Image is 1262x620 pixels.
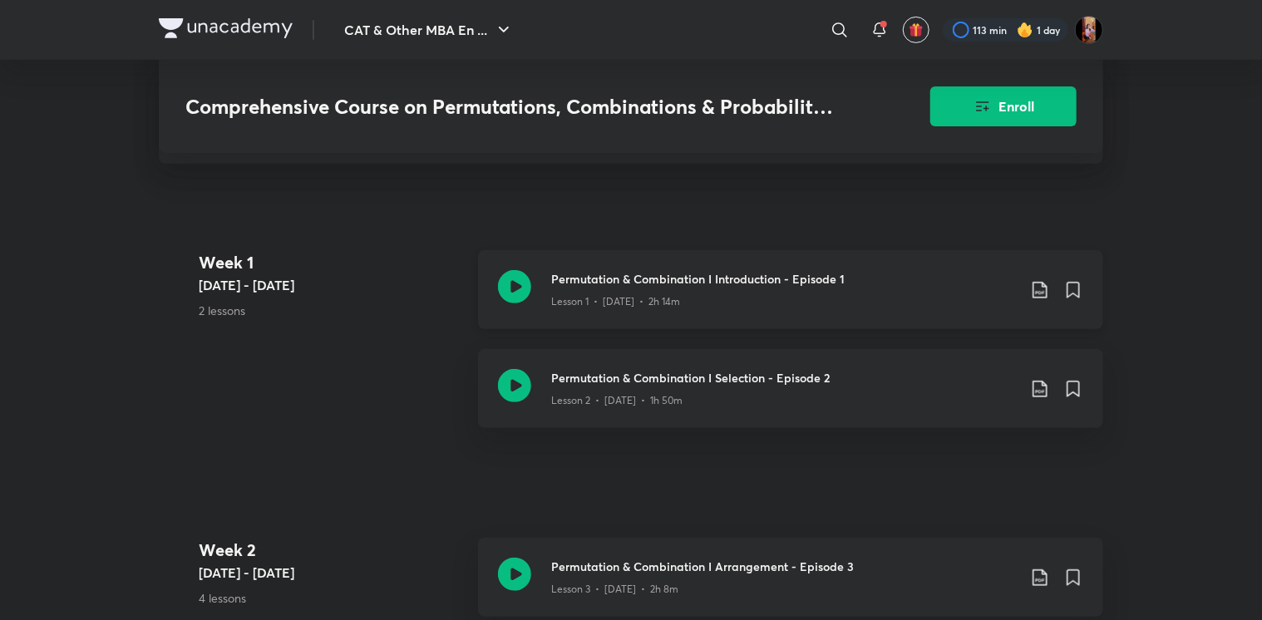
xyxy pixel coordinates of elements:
[551,582,678,597] p: Lesson 3 • [DATE] • 2h 8m
[909,22,924,37] img: avatar
[478,349,1103,448] a: Permutation & Combination I Selection - Episode 2Lesson 2 • [DATE] • 1h 50m
[199,589,465,607] p: 4 lessons
[551,393,683,408] p: Lesson 2 • [DATE] • 1h 50m
[551,294,680,309] p: Lesson 1 • [DATE] • 2h 14m
[199,302,465,319] p: 2 lessons
[551,270,1017,288] h3: Permutation & Combination I Introduction - Episode 1
[159,18,293,38] img: Company Logo
[1075,16,1103,44] img: Aayushi Kumari
[199,563,465,583] h5: [DATE] - [DATE]
[478,250,1103,349] a: Permutation & Combination I Introduction - Episode 1Lesson 1 • [DATE] • 2h 14m
[930,86,1077,126] button: Enroll
[199,538,465,563] h4: Week 2
[334,13,524,47] button: CAT & Other MBA En ...
[1017,22,1033,38] img: streak
[185,95,836,119] h3: Comprehensive Course on Permutations, Combinations & Probability for CAT 2023
[551,558,1017,575] h3: Permutation & Combination I Arrangement - Episode 3
[903,17,929,43] button: avatar
[199,275,465,295] h5: [DATE] - [DATE]
[159,18,293,42] a: Company Logo
[199,250,465,275] h4: Week 1
[551,369,1017,386] h3: Permutation & Combination I Selection - Episode 2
